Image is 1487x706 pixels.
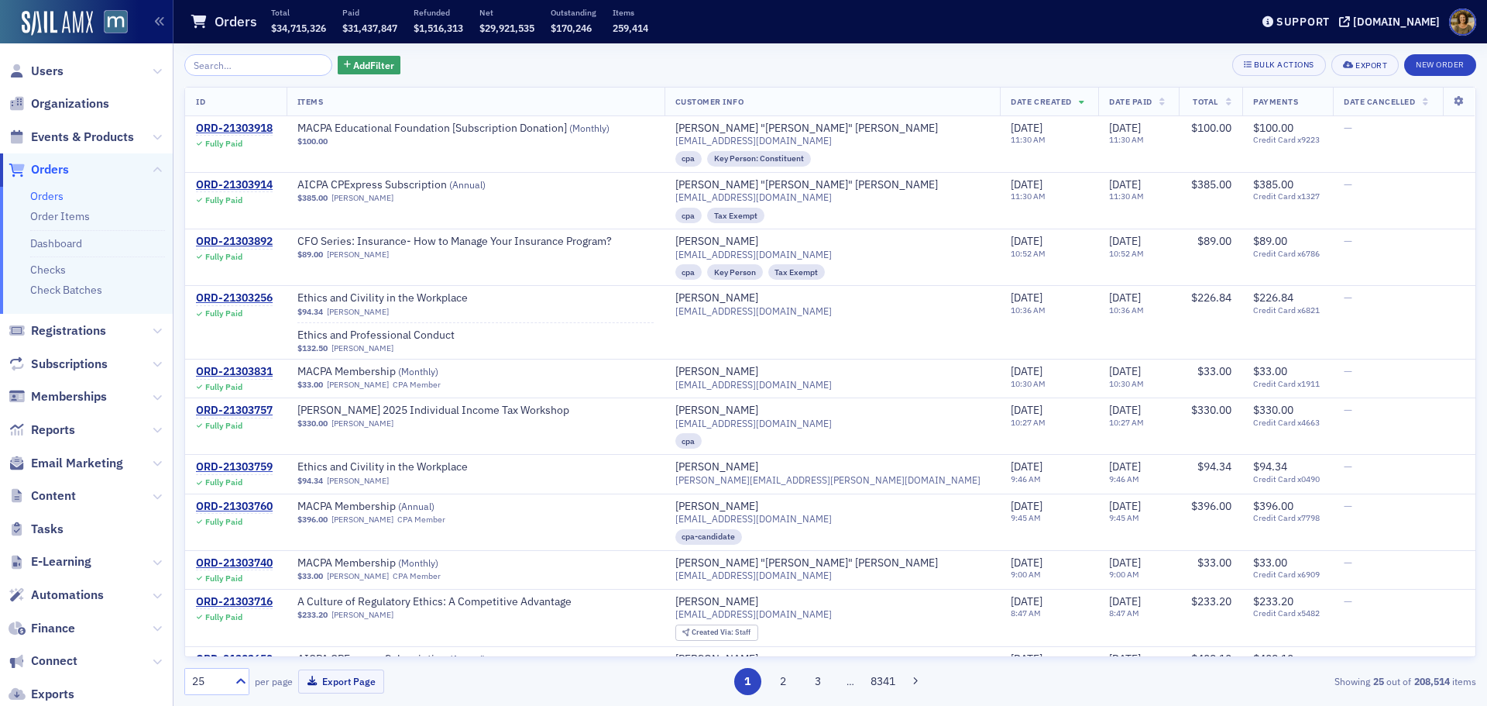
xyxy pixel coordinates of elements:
button: AddFilter [338,56,401,75]
span: [EMAIL_ADDRESS][DOMAIN_NAME] [675,570,832,581]
span: [EMAIL_ADDRESS][DOMAIN_NAME] [675,191,832,203]
a: ORD-21303757 [196,404,273,418]
div: CPA Member [397,515,445,525]
a: Ethics and Civility in the Workplace [297,460,493,474]
span: $94.34 [297,307,323,317]
span: Subscriptions [31,356,108,373]
p: Net [479,7,534,18]
a: ORD-21303256 [196,291,273,305]
div: Fully Paid [205,308,242,319]
a: Exports [9,686,74,703]
span: $34,715,326 [271,22,326,34]
span: Date Paid [1109,96,1152,107]
a: [PERSON_NAME] 2025 Individual Income Tax Workshop [297,404,569,418]
span: [DATE] [1011,177,1042,191]
div: ORD-21303759 [196,460,273,474]
span: Reports [31,422,75,439]
div: cpa [675,264,702,280]
a: ORD-21303892 [196,235,273,249]
a: ORD-21303652 [196,653,273,666]
div: Staff [692,629,750,637]
span: [DATE] [1011,364,1042,378]
span: Ethics and Civility in the Workplace [297,291,493,305]
span: Finance [31,620,75,637]
a: [PERSON_NAME] [331,193,393,203]
span: $100.00 [1253,121,1293,135]
span: Users [31,63,64,80]
span: [DATE] [1109,121,1141,135]
a: Ethics and Professional Conduct [297,329,493,343]
span: [EMAIL_ADDRESS][DOMAIN_NAME] [675,608,832,620]
time: 11:30 AM [1109,191,1144,201]
div: Fully Paid [205,252,242,262]
span: ( Annual ) [398,500,434,512]
time: 11:30 AM [1109,134,1144,145]
button: 8341 [870,668,897,695]
a: [PERSON_NAME] [327,307,389,317]
a: View Homepage [93,10,128,36]
a: [PERSON_NAME] [675,595,758,609]
span: [DATE] [1011,499,1042,513]
span: ( Annual ) [449,178,486,191]
div: Fully Paid [205,139,242,149]
a: ORD-21303740 [196,556,273,570]
span: $33.00 [1197,364,1231,378]
span: MACPA Educational Foundation [Subscription Donation] [297,122,610,136]
a: Finance [9,620,75,637]
div: [PERSON_NAME] [675,365,758,379]
label: per page [255,674,293,688]
span: Created Via : [692,627,735,637]
a: MACPA Membership (Monthly) [297,365,493,379]
a: [PERSON_NAME] [327,250,389,260]
span: [DATE] [1011,291,1042,305]
div: Fully Paid [205,477,242,487]
div: Export [1355,61,1387,70]
span: $31,437,847 [342,22,397,34]
span: [DATE] [1011,652,1042,666]
div: cpa [675,433,702,449]
a: Order Items [30,209,90,223]
span: $330.00 [1191,403,1231,417]
span: Tasks [31,521,64,538]
div: ORD-21303918 [196,122,273,136]
a: [PERSON_NAME] [675,460,758,474]
a: [PERSON_NAME] [675,291,758,305]
a: Reports [9,422,75,439]
span: Credit Card x5482 [1253,608,1322,618]
a: ORD-21303914 [196,178,273,192]
a: [PERSON_NAME] [331,343,393,353]
span: [DATE] [1011,556,1042,570]
span: — [1344,460,1352,474]
a: Orders [9,161,69,178]
span: Credit Card x6821 [1253,305,1322,315]
div: cpa [675,208,702,223]
span: Credit Card x6786 [1253,249,1322,259]
a: [PERSON_NAME] [675,404,758,418]
a: [PERSON_NAME] [675,653,758,666]
span: [EMAIL_ADDRESS][DOMAIN_NAME] [675,513,832,525]
img: SailAMX [104,10,128,34]
span: Credit Card x0490 [1253,474,1322,484]
span: — [1344,364,1352,378]
a: Automations [9,587,104,604]
span: ( Monthly ) [398,556,438,569]
span: — [1344,121,1352,135]
span: $33.00 [1253,364,1287,378]
time: 9:00 AM [1109,569,1139,580]
a: New Order [1404,57,1476,71]
span: MACPA Membership [297,365,493,379]
a: [PERSON_NAME] [331,418,393,429]
input: Search… [184,54,332,76]
span: [DATE] [1109,177,1141,191]
div: Bulk Actions [1254,60,1314,69]
span: [PERSON_NAME][EMAIL_ADDRESS][PERSON_NAME][DOMAIN_NAME] [675,474,980,486]
button: [DOMAIN_NAME] [1339,16,1445,27]
span: Memberships [31,388,107,405]
span: Registrations [31,322,106,339]
div: Showing out of items [1056,674,1476,688]
span: $29,921,535 [479,22,534,34]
